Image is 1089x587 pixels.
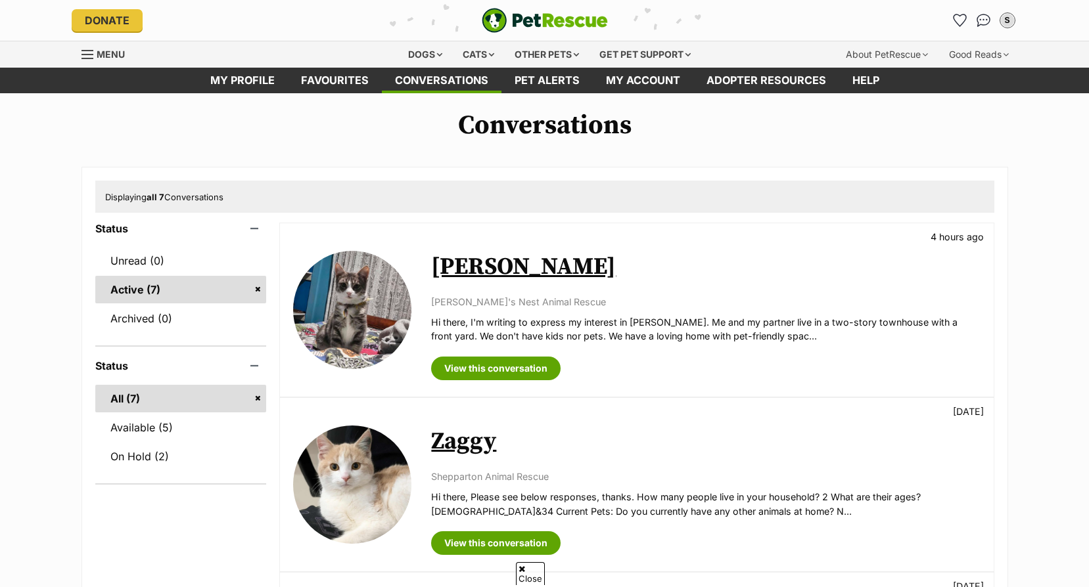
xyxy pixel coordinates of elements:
[482,8,608,33] a: PetRescue
[81,41,134,65] a: Menu
[453,41,503,68] div: Cats
[593,68,693,93] a: My account
[147,192,164,202] strong: all 7
[95,385,267,412] a: All (7)
[105,192,223,202] span: Displaying Conversations
[95,247,267,274] a: Unread (0)
[97,49,125,60] span: Menu
[399,41,452,68] div: Dogs
[590,41,700,68] div: Get pet support
[977,14,990,27] img: chat-41dd97257d64d25036548639549fe6c8038ab92f7586957e7f3b1b290dea8141.svg
[516,562,545,585] span: Close
[431,490,980,518] p: Hi there, Please see below responses, thanks. How many people live in your household? 2 What are ...
[950,10,971,31] a: Favourites
[197,68,288,93] a: My profile
[431,357,561,380] a: View this conversation
[1001,14,1014,27] div: S
[382,68,501,93] a: conversations
[950,10,1018,31] ul: Account quick links
[293,425,411,544] img: Zaggy
[505,41,588,68] div: Other pets
[953,404,984,418] p: [DATE]
[95,305,267,332] a: Archived (0)
[431,469,980,483] p: Shepparton Animal Rescue
[431,531,561,555] a: View this conversation
[95,414,267,441] a: Available (5)
[931,230,984,244] p: 4 hours ago
[72,9,143,32] a: Donate
[973,10,994,31] a: Conversations
[431,252,616,282] a: [PERSON_NAME]
[431,315,980,343] p: Hi there, I'm writing to express my interest in [PERSON_NAME]. Me and my partner live in a two-st...
[95,276,267,303] a: Active (7)
[482,8,608,33] img: logo-e224e6f780fb5917bec1dbf3a21bbac754714ae5b6737aabdf751b685950b380.svg
[940,41,1018,68] div: Good Reads
[837,41,937,68] div: About PetRescue
[431,295,980,309] p: [PERSON_NAME]'s Nest Animal Rescue
[95,443,267,470] a: On Hold (2)
[693,68,839,93] a: Adopter resources
[431,427,496,456] a: Zaggy
[293,251,411,369] img: Mary
[288,68,382,93] a: Favourites
[95,223,267,234] header: Status
[501,68,593,93] a: Pet alerts
[839,68,892,93] a: Help
[95,360,267,372] header: Status
[997,10,1018,31] button: My account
